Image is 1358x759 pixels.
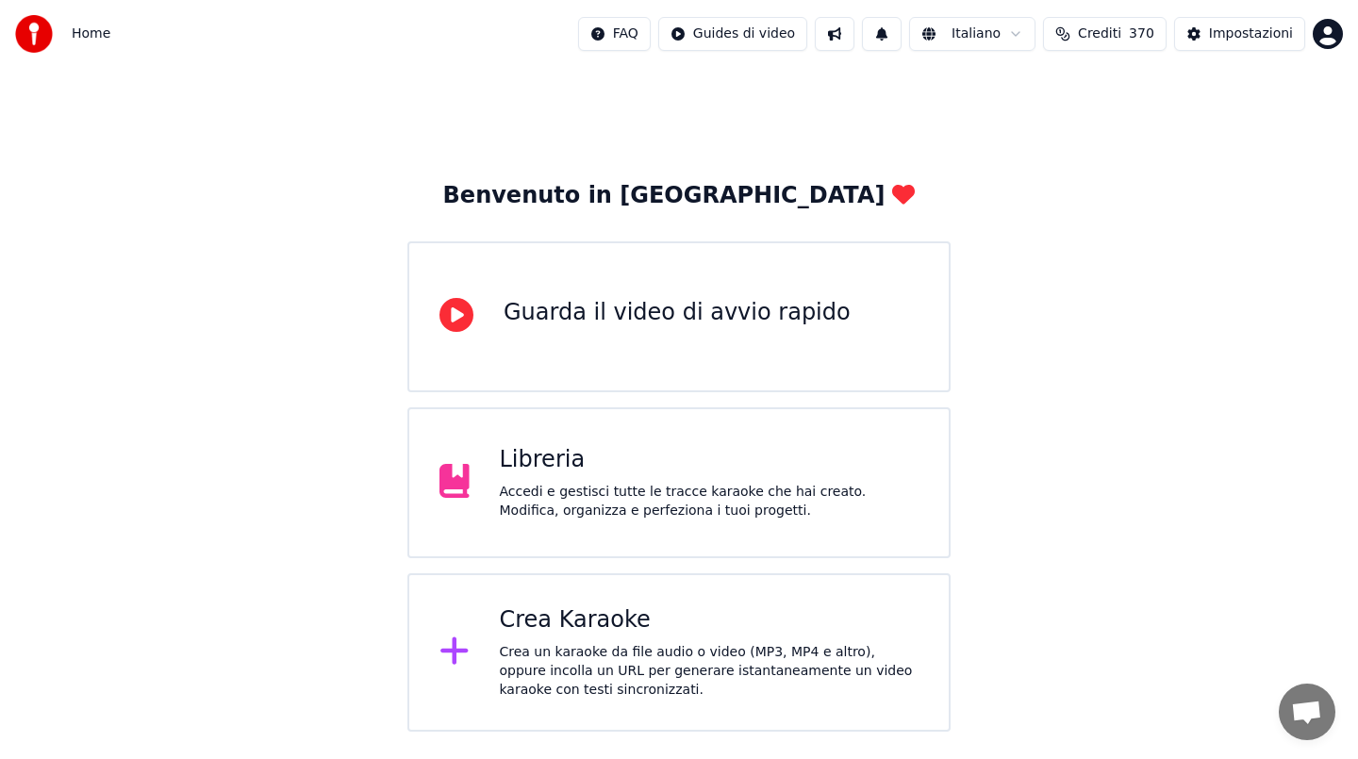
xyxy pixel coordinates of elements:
[504,298,851,328] div: Guarda il video di avvio rapido
[72,25,110,43] span: Home
[1043,17,1167,51] button: Crediti370
[1129,25,1154,43] span: 370
[1078,25,1121,43] span: Crediti
[500,483,919,520] div: Accedi e gestisci tutte le tracce karaoke che hai creato. Modifica, organizza e perfeziona i tuoi...
[15,15,53,53] img: youka
[72,25,110,43] nav: breadcrumb
[658,17,807,51] button: Guides di video
[443,181,916,211] div: Benvenuto in [GEOGRAPHIC_DATA]
[500,605,919,635] div: Crea Karaoke
[500,445,919,475] div: Libreria
[1209,25,1293,43] div: Impostazioni
[1279,684,1335,740] div: Aprire la chat
[578,17,651,51] button: FAQ
[500,643,919,700] div: Crea un karaoke da file audio o video (MP3, MP4 e altro), oppure incolla un URL per generare ista...
[1174,17,1305,51] button: Impostazioni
